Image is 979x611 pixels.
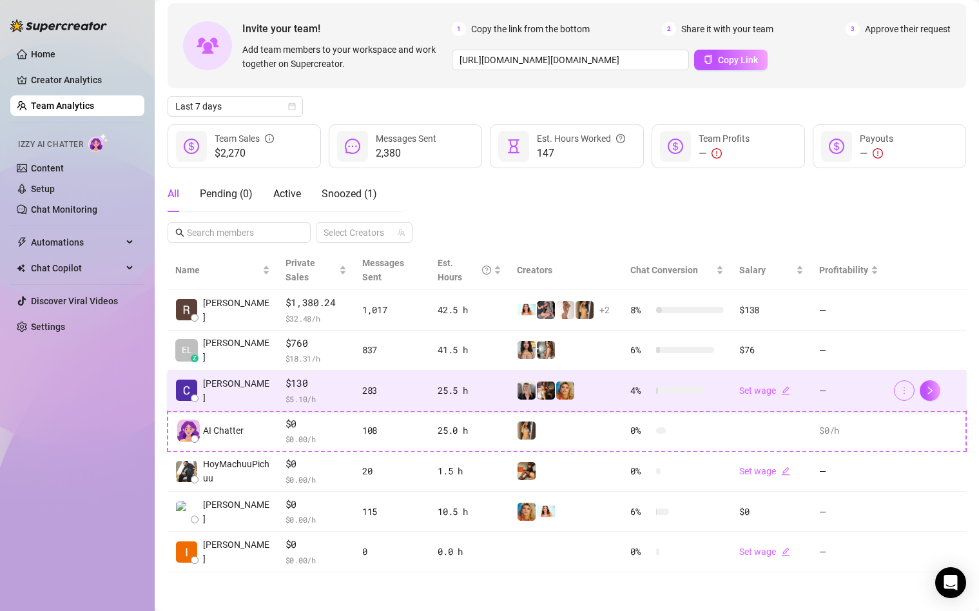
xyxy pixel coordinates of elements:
a: Discover Viral Videos [31,296,118,306]
span: 0 % [630,545,651,559]
span: thunderbolt [17,237,27,247]
span: edit [781,467,790,476]
span: + 2 [599,303,610,317]
span: 6 % [630,343,651,357]
img: Cameron McQuain [176,380,197,401]
span: right [926,386,935,395]
span: 3 [846,22,860,36]
span: AI Chatter [203,423,244,438]
img: AI Chatter [88,133,108,152]
div: 20 [362,464,422,478]
span: Copy Link [718,55,758,65]
span: Team Profits [699,133,750,144]
span: Last 7 days [175,97,295,116]
span: Chat Conversion [630,265,698,275]
span: $130 [286,376,347,391]
img: Rebecca Contrer… [176,299,197,320]
span: $0 [286,416,347,432]
img: mia [518,301,536,319]
span: Add team members to your workspace and work together on Supercreator. [242,43,447,71]
span: 147 [537,146,625,161]
span: [PERSON_NAME] [203,538,270,566]
div: 0.0 h [438,545,501,559]
a: Setup [31,184,55,194]
span: Approve their request [865,22,951,36]
span: Share it with your team [681,22,773,36]
img: Ginger [518,503,536,521]
span: 8 % [630,303,651,317]
span: question-circle [482,256,491,284]
img: Karlea [576,301,594,319]
img: Daisy [537,341,555,359]
div: 25.5 h [438,383,501,398]
a: Home [31,49,55,59]
div: — [699,146,750,161]
span: dollar-circle [829,139,844,154]
span: copy [704,55,713,64]
span: 2 [662,22,676,36]
span: $ 0.00 /h [286,513,347,526]
span: dollar-circle [668,139,683,154]
div: $0 [739,505,804,519]
span: Izzy AI Chatter [18,139,83,151]
td: — [811,451,886,492]
span: exclamation-circle [712,148,722,159]
div: 42.5 h [438,303,501,317]
div: 41.5 h [438,343,501,357]
span: Chat Copilot [31,258,122,278]
img: Chat Copilot [17,264,25,273]
input: Search members [187,226,293,240]
span: more [900,386,909,395]
a: Team Analytics [31,101,94,111]
span: $ 0.00 /h [286,432,347,445]
img: Deyana [518,462,536,480]
span: calendar [288,102,296,110]
img: Baby [537,382,555,400]
span: [PERSON_NAME] [203,376,270,405]
span: [PERSON_NAME] [203,336,270,364]
div: 10.5 h [438,505,501,519]
a: Settings [31,322,65,332]
span: 1 [452,22,466,36]
td: — [811,532,886,572]
span: edit [781,547,790,556]
span: Name [175,263,260,277]
div: 108 [362,423,422,438]
div: All [168,186,179,202]
th: Name [168,251,278,290]
a: Set wageedit [739,385,790,396]
div: Est. Hours [438,256,491,284]
span: Copy the link from the bottom [471,22,590,36]
span: Payouts [860,133,893,144]
span: $ 32.48 /h [286,312,347,325]
span: Automations [31,232,122,253]
a: Set wageedit [739,547,790,557]
span: HoyMachuuPichuu [203,457,270,485]
a: Chat Monitoring [31,204,97,215]
span: edit [781,386,790,395]
span: $ 18.31 /h [286,352,347,365]
span: 6 % [630,505,651,519]
div: Open Intercom Messenger [935,567,966,598]
div: 837 [362,343,422,357]
span: $2,270 [215,146,274,161]
img: Ginger [556,382,574,400]
a: Content [31,163,64,173]
span: [PERSON_NAME] [203,296,270,324]
td: — [811,371,886,411]
div: Team Sales [215,131,274,146]
img: HoyMachuuPichuu [176,461,197,482]
span: Profitability [819,265,868,275]
span: EL [182,343,192,357]
img: Ameena [518,341,536,359]
span: Invite your team! [242,21,452,37]
div: 1.5 h [438,464,501,478]
a: Creator Analytics [31,70,134,90]
div: $0 /h [819,423,878,438]
th: Creators [509,251,623,290]
span: hourglass [506,139,521,154]
button: Copy Link [694,50,768,70]
img: Isaac Soffer [176,541,197,563]
span: 2,380 [376,146,436,161]
div: 283 [362,383,422,398]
